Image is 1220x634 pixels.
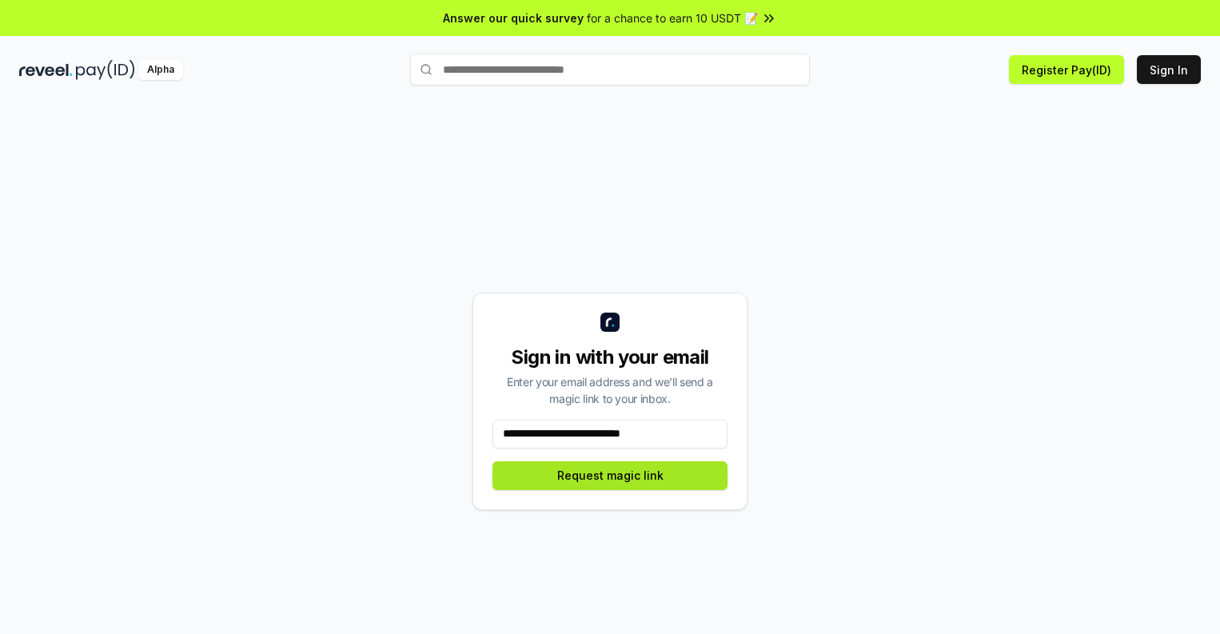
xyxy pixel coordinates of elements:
div: Alpha [138,60,183,80]
button: Request magic link [492,461,728,490]
div: Enter your email address and we’ll send a magic link to your inbox. [492,373,728,407]
div: Sign in with your email [492,345,728,370]
img: reveel_dark [19,60,73,80]
button: Sign In [1137,55,1201,84]
button: Register Pay(ID) [1009,55,1124,84]
span: for a chance to earn 10 USDT 📝 [587,10,758,26]
img: pay_id [76,60,135,80]
img: logo_small [600,313,620,332]
span: Answer our quick survey [443,10,584,26]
